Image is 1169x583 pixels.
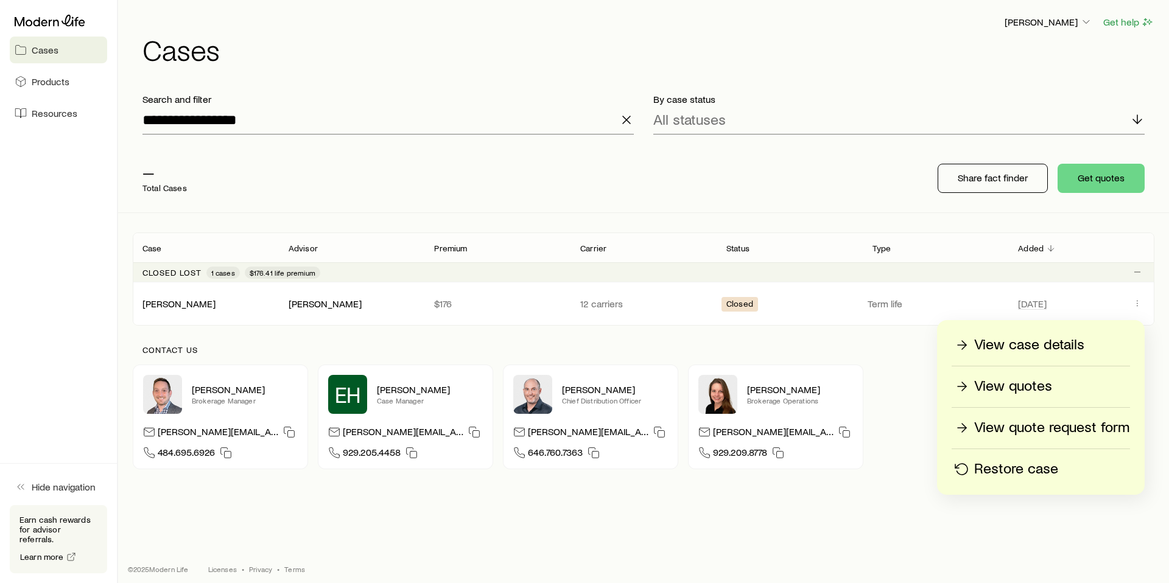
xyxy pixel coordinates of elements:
[284,564,305,574] a: Terms
[974,459,1058,479] p: Restore case
[142,298,216,310] div: [PERSON_NAME]
[434,298,561,310] p: $176
[698,375,737,414] img: Ellen Wall
[242,564,244,574] span: •
[143,375,182,414] img: Brandon Parry
[974,418,1129,438] p: View quote request form
[713,446,767,463] span: 929.209.8778
[528,425,648,442] p: [PERSON_NAME][EMAIL_ADDRESS][DOMAIN_NAME]
[277,564,279,574] span: •
[726,299,753,312] span: Closed
[513,375,552,414] img: Dan Pierson
[580,298,707,310] p: 12 carriers
[10,505,107,573] div: Earn cash rewards for advisor referrals.Learn more
[974,377,1052,396] p: View quotes
[142,164,187,181] p: —
[10,100,107,127] a: Resources
[32,107,77,119] span: Resources
[377,383,483,396] p: [PERSON_NAME]
[343,425,463,442] p: [PERSON_NAME][EMAIL_ADDRESS][DOMAIN_NAME]
[289,298,362,310] div: [PERSON_NAME]
[1103,15,1154,29] button: Get help
[19,515,97,544] p: Earn cash rewards for advisor referrals.
[249,564,272,574] a: Privacy
[133,232,1154,326] div: Client cases
[158,425,278,442] p: [PERSON_NAME][EMAIL_ADDRESS][DOMAIN_NAME]
[562,396,668,405] p: Chief Distribution Officer
[158,446,215,463] span: 484.695.6926
[1018,243,1044,253] p: Added
[1018,298,1047,310] span: [DATE]
[192,396,298,405] p: Brokerage Manager
[10,37,107,63] a: Cases
[142,35,1154,64] h1: Cases
[653,93,1145,105] p: By case status
[32,481,96,493] span: Hide navigation
[142,345,1145,355] p: Contact us
[952,459,1130,480] button: Restore case
[343,446,401,463] span: 929.205.4458
[32,75,69,88] span: Products
[872,243,891,253] p: Type
[726,243,749,253] p: Status
[142,93,634,105] p: Search and filter
[938,164,1048,193] button: Share fact finder
[974,335,1084,355] p: View case details
[208,564,237,574] a: Licenses
[10,68,107,95] a: Products
[142,298,216,309] a: [PERSON_NAME]
[142,243,162,253] p: Case
[952,376,1130,397] a: View quotes
[10,473,107,500] button: Hide navigation
[868,298,1004,310] p: Term life
[952,335,1130,356] a: View case details
[142,183,187,193] p: Total Cases
[335,382,361,407] span: EH
[1058,164,1145,193] button: Get quotes
[20,553,64,561] span: Learn more
[434,243,467,253] p: Premium
[747,396,853,405] p: Brokerage Operations
[250,268,315,278] span: $176.41 life premium
[192,383,298,396] p: [PERSON_NAME]
[1005,16,1092,28] p: [PERSON_NAME]
[32,44,58,56] span: Cases
[958,172,1028,184] p: Share fact finder
[562,383,668,396] p: [PERSON_NAME]
[952,417,1130,439] a: View quote request form
[211,268,235,278] span: 1 cases
[747,383,853,396] p: [PERSON_NAME]
[289,243,318,253] p: Advisor
[528,446,583,463] span: 646.760.7363
[653,111,726,128] p: All statuses
[1004,15,1093,30] button: [PERSON_NAME]
[128,564,189,574] p: © 2025 Modern Life
[377,396,483,405] p: Case Manager
[713,425,834,442] p: [PERSON_NAME][EMAIL_ADDRESS][DOMAIN_NAME]
[580,243,606,253] p: Carrier
[142,268,202,278] p: Closed lost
